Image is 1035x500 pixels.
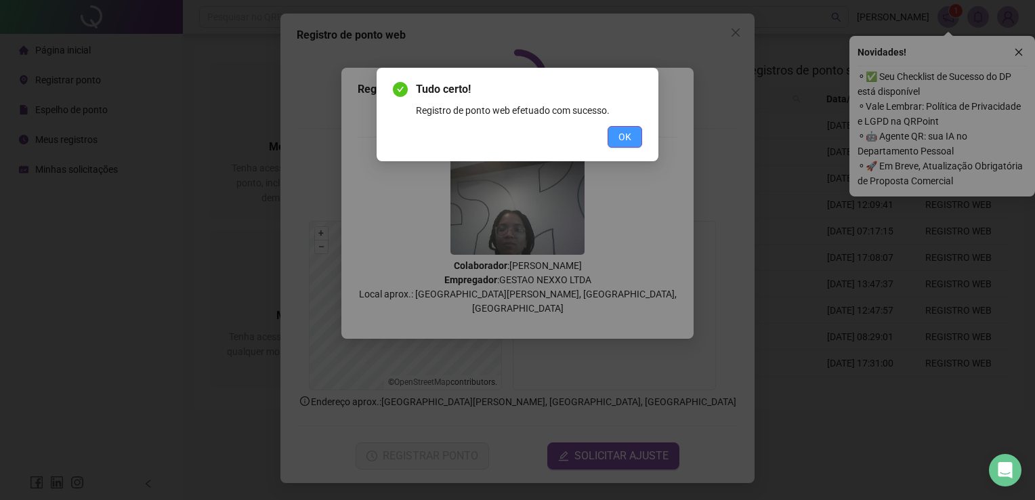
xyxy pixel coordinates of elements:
div: Registro de ponto web efetuado com sucesso. [416,103,642,118]
span: OK [618,129,631,144]
span: Tudo certo! [416,81,642,98]
span: check-circle [393,82,408,97]
button: OK [608,126,642,148]
div: Open Intercom Messenger [989,454,1021,486]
